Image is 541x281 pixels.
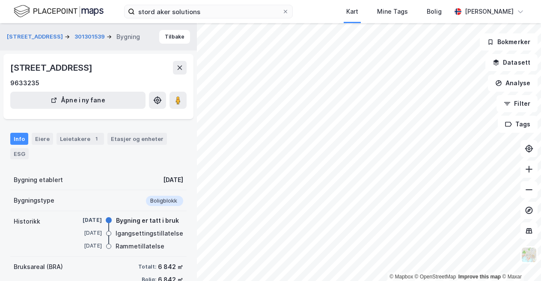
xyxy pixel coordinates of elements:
[498,116,538,133] button: Tags
[32,133,53,145] div: Eiere
[14,262,63,272] div: Bruksareal (BRA)
[138,263,156,270] div: Totalt:
[68,229,102,237] div: [DATE]
[68,216,102,224] div: [DATE]
[377,6,408,17] div: Mine Tags
[458,274,501,280] a: Improve this map
[74,33,107,41] button: 301301539
[465,6,514,17] div: [PERSON_NAME]
[68,242,102,250] div: [DATE]
[56,133,104,145] div: Leietakere
[346,6,358,17] div: Kart
[10,61,94,75] div: [STREET_ADDRESS]
[111,135,163,143] div: Etasjer og enheter
[10,148,29,159] div: ESG
[158,262,183,272] div: 6 842 ㎡
[10,78,39,88] div: 9633235
[92,135,101,143] div: 1
[389,274,413,280] a: Mapbox
[496,95,538,112] button: Filter
[116,241,164,251] div: Rammetillatelse
[498,240,541,281] iframe: Chat Widget
[14,175,63,185] div: Bygning etablert
[480,33,538,51] button: Bokmerker
[159,30,190,44] button: Tilbake
[10,92,146,109] button: Åpne i ny fane
[14,195,54,206] div: Bygningstype
[7,33,65,41] button: [STREET_ADDRESS]
[135,5,282,18] input: Søk på adresse, matrikkel, gårdeiere, leietakere eller personer
[116,215,179,226] div: Bygning er tatt i bruk
[415,274,456,280] a: OpenStreetMap
[10,133,28,145] div: Info
[116,228,183,239] div: Igangsettingstillatelse
[485,54,538,71] button: Datasett
[488,75,538,92] button: Analyse
[163,175,183,185] div: [DATE]
[14,4,104,19] img: logo.f888ab2527a4732fd821a326f86c7f29.svg
[14,216,40,227] div: Historikk
[116,32,140,42] div: Bygning
[427,6,442,17] div: Bolig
